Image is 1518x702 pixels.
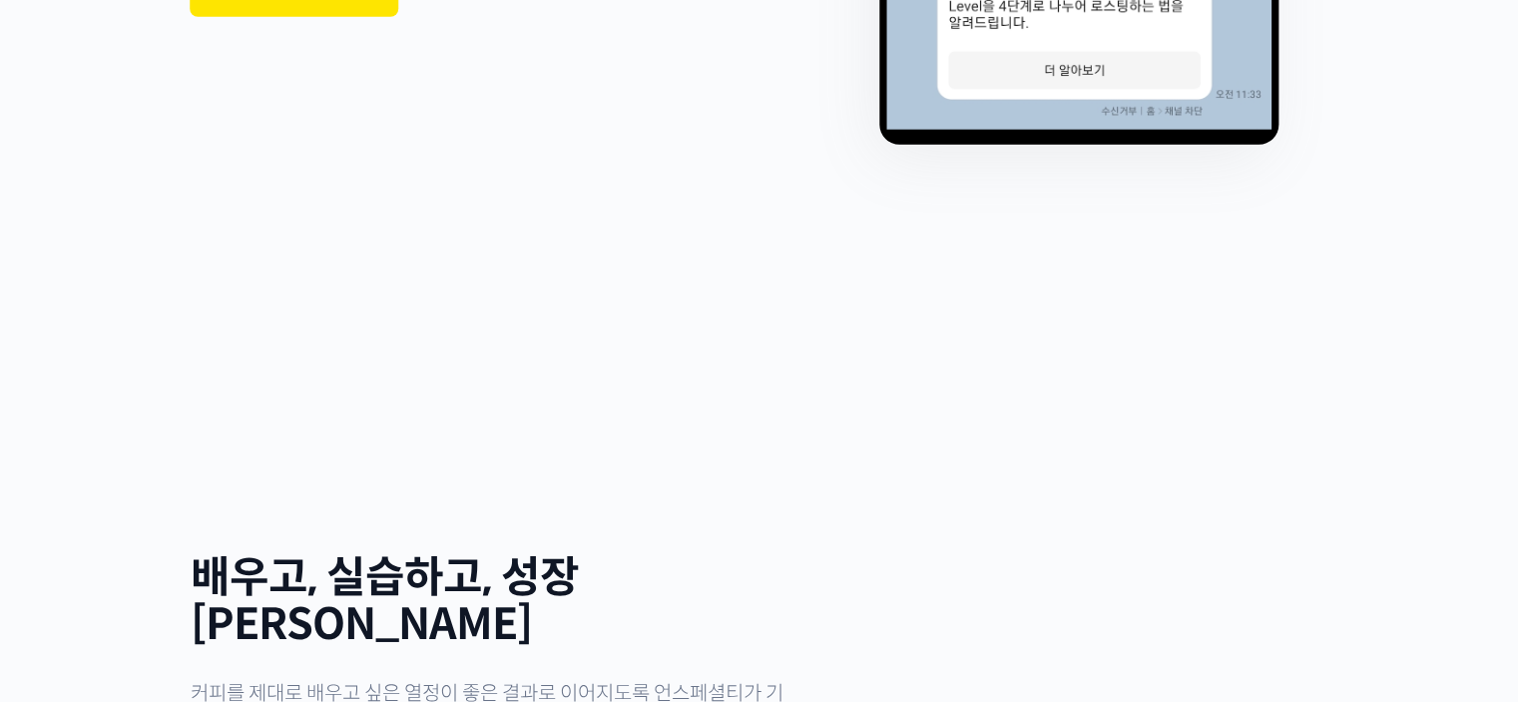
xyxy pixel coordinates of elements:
span: 대화 [183,591,207,607]
h1: 배우고, 실습하고, 성장[PERSON_NAME] [191,554,800,649]
a: 홈 [6,560,132,610]
a: 대화 [132,560,257,610]
a: 설정 [257,560,383,610]
span: 홈 [63,590,75,606]
span: 설정 [308,590,332,606]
